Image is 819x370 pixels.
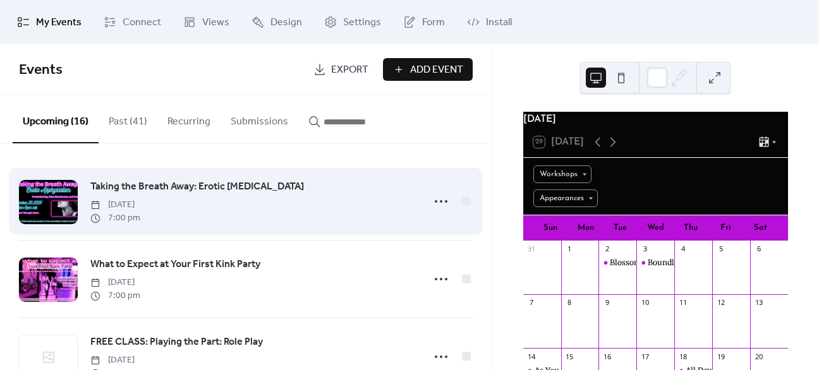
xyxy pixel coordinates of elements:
span: My Events [36,15,82,30]
span: Events [19,56,63,84]
a: Connect [94,5,171,39]
div: 20 [754,352,763,361]
button: Add Event [383,58,473,81]
div: 19 [716,352,725,361]
button: Past (41) [99,95,157,142]
div: 17 [640,352,650,361]
div: Sun [533,215,568,241]
a: Install [458,5,521,39]
a: Form [394,5,454,39]
span: FREE CLASS: Playing the Part: Role Play [90,335,263,350]
button: Upcoming (16) [13,95,99,143]
div: 6 [754,244,763,254]
span: Export [331,63,368,78]
span: [DATE] [90,198,140,212]
div: 10 [640,298,650,307]
div: 16 [602,352,612,361]
div: 12 [716,298,725,307]
div: 31 [527,244,537,254]
span: Taking the Breath Away: Erotic [MEDICAL_DATA] [90,179,304,194]
div: 5 [716,244,725,254]
a: Taking the Breath Away: Erotic [MEDICAL_DATA] [90,179,304,195]
button: Recurring [157,95,221,142]
span: 7:00 pm [90,212,140,225]
div: [DATE] [523,112,788,127]
div: 18 [678,352,688,361]
div: Thu [673,215,708,241]
button: Submissions [221,95,298,142]
div: Boundless Creativity: Innovative Ways to Use Rope in Play [636,258,674,268]
div: Tue [603,215,638,241]
div: Mon [568,215,603,241]
a: Settings [315,5,391,39]
div: 7 [527,298,537,307]
span: What to Expect at Your First Kink Party [90,257,260,272]
a: Design [242,5,312,39]
span: Design [270,15,302,30]
div: 4 [678,244,688,254]
div: Blossoming with Sissification [610,258,720,268]
span: Views [202,15,229,30]
span: Add Event [410,63,463,78]
div: Wed [638,215,673,241]
span: [DATE] [90,354,140,367]
span: Form [422,15,445,30]
div: 2 [602,244,612,254]
span: [DATE] [90,276,140,289]
a: My Events [8,5,91,39]
a: Views [174,5,239,39]
div: 11 [678,298,688,307]
span: 7:00 pm [90,289,140,302]
a: What to Expect at Your First Kink Party [90,256,260,273]
div: 8 [565,298,574,307]
span: Install [486,15,512,30]
div: 1 [565,244,574,254]
a: FREE CLASS: Playing the Part: Role Play [90,334,263,350]
div: 15 [565,352,574,361]
div: Sat [743,215,778,241]
div: 13 [754,298,763,307]
span: Settings [343,15,381,30]
div: 14 [527,352,537,361]
div: Blossoming with Sissification [598,258,636,268]
span: Connect [123,15,161,30]
div: 3 [640,244,650,254]
div: 9 [602,298,612,307]
div: Fri [708,215,743,241]
a: Export [304,58,378,81]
